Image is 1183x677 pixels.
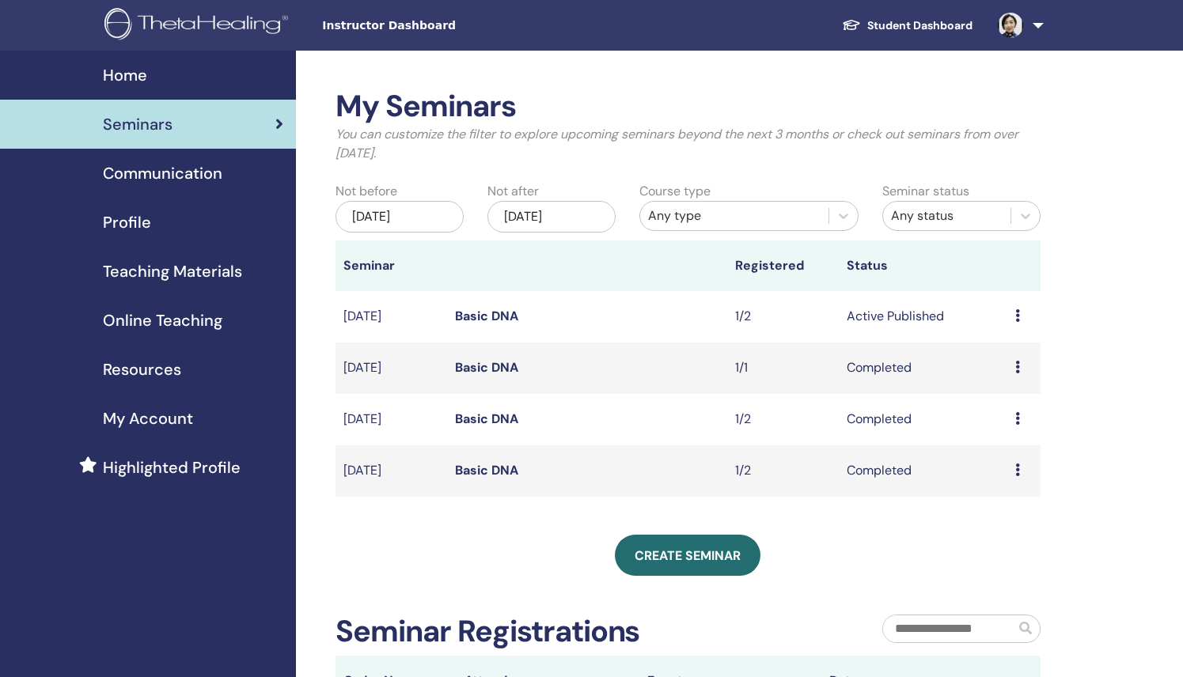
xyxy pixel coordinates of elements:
[487,201,616,233] div: [DATE]
[336,291,447,342] td: [DATE]
[104,8,294,43] img: logo.png
[336,201,464,233] div: [DATE]
[336,342,447,394] td: [DATE]
[455,410,518,427] a: Basic DNA
[839,291,1007,342] td: Active Published
[336,614,640,650] h2: Seminar Registrations
[727,240,839,291] th: Registered
[455,359,518,376] a: Basic DNA
[103,456,241,479] span: Highlighted Profile
[103,259,242,283] span: Teaching Materials
[336,125,1041,163] p: You can customize the filter to explore upcoming seminars beyond the next 3 months or check out s...
[487,182,539,201] label: Not after
[727,394,839,445] td: 1/2
[839,394,1007,445] td: Completed
[336,89,1041,125] h2: My Seminars
[336,182,397,201] label: Not before
[839,445,1007,497] td: Completed
[103,112,173,136] span: Seminars
[998,13,1023,38] img: default.jpg
[103,357,181,381] span: Resources
[882,182,969,201] label: Seminar status
[336,445,447,497] td: [DATE]
[455,308,518,324] a: Basic DNA
[639,182,711,201] label: Course type
[727,445,839,497] td: 1/2
[455,462,518,478] a: Basic DNA
[336,394,447,445] td: [DATE]
[635,547,741,564] span: Create seminar
[829,11,985,40] a: Student Dashboard
[103,210,151,234] span: Profile
[648,206,821,225] div: Any type
[103,308,222,332] span: Online Teaching
[336,240,447,291] th: Seminar
[839,342,1007,394] td: Completed
[891,206,1003,225] div: Any status
[103,63,147,87] span: Home
[727,342,839,394] td: 1/1
[842,18,861,32] img: graduation-cap-white.svg
[322,17,559,34] span: Instructor Dashboard
[103,161,222,185] span: Communication
[103,407,193,430] span: My Account
[615,535,760,576] a: Create seminar
[839,240,1007,291] th: Status
[727,291,839,342] td: 1/2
